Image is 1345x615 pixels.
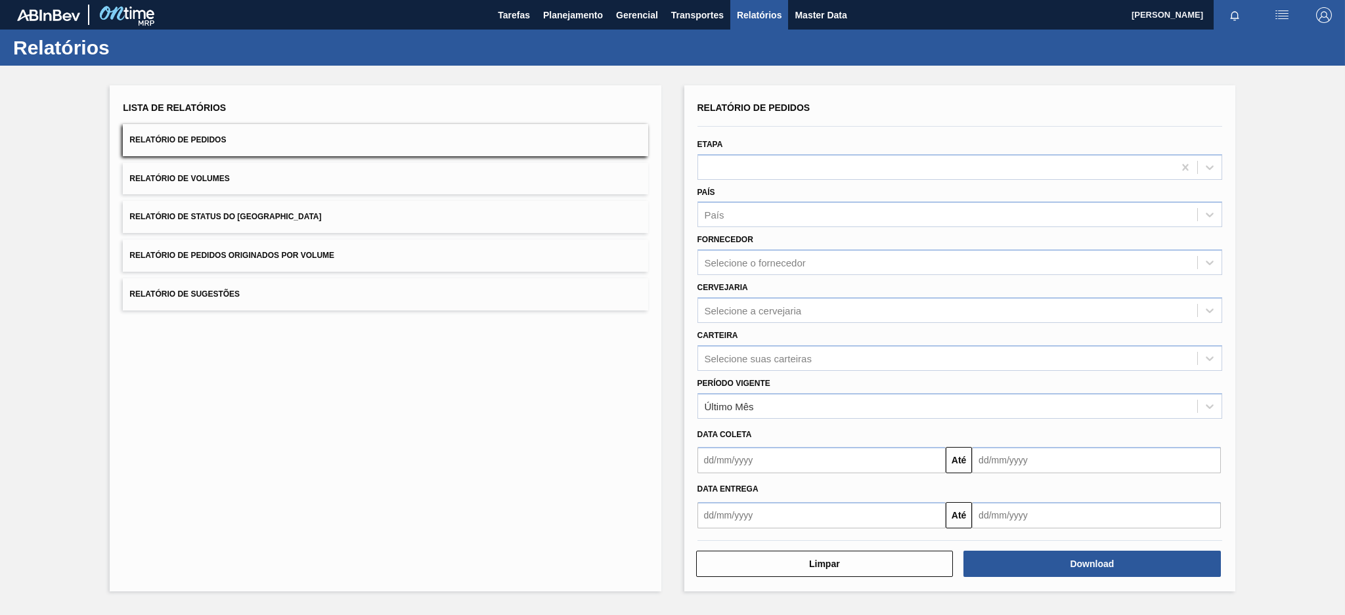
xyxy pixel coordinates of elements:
[963,551,1221,577] button: Download
[17,9,80,21] img: TNhmsLtSVTkK8tSr43FrP2fwEKptu5GPRR3wAAAABJRU5ErkJggg==
[129,289,240,299] span: Relatório de Sugestões
[705,257,806,268] div: Selecione o fornecedor
[1274,7,1290,23] img: userActions
[705,352,812,364] div: Selecione suas carteiras
[123,102,226,113] span: Lista de Relatórios
[696,551,954,577] button: Limpar
[123,201,648,233] button: Relatório de Status do [GEOGRAPHIC_DATA]
[671,7,724,23] span: Transportes
[705,209,724,221] div: País
[697,331,738,340] label: Carteira
[697,379,770,388] label: Período Vigente
[697,140,723,149] label: Etapa
[697,484,759,494] span: Data entrega
[543,7,603,23] span: Planejamento
[697,235,753,244] label: Fornecedor
[697,447,946,473] input: dd/mm/yyyy
[705,400,754,412] div: Último Mês
[697,102,810,113] span: Relatório de Pedidos
[616,7,658,23] span: Gerencial
[123,240,648,272] button: Relatório de Pedidos Originados por Volume
[946,447,972,473] button: Até
[946,502,972,528] button: Até
[123,124,648,156] button: Relatório de Pedidos
[129,174,229,183] span: Relatório de Volumes
[697,430,752,439] span: Data coleta
[129,135,226,144] span: Relatório de Pedidos
[972,502,1221,528] input: dd/mm/yyyy
[129,212,321,221] span: Relatório de Status do [GEOGRAPHIC_DATA]
[697,502,946,528] input: dd/mm/yyyy
[123,163,648,195] button: Relatório de Volumes
[129,251,334,260] span: Relatório de Pedidos Originados por Volume
[697,283,748,292] label: Cervejaria
[13,40,246,55] h1: Relatórios
[737,7,782,23] span: Relatórios
[972,447,1221,473] input: dd/mm/yyyy
[705,305,802,316] div: Selecione a cervejaria
[697,188,715,197] label: País
[123,278,648,310] button: Relatório de Sugestões
[1316,7,1332,23] img: Logout
[795,7,847,23] span: Master Data
[1214,6,1256,24] button: Notificações
[498,7,530,23] span: Tarefas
